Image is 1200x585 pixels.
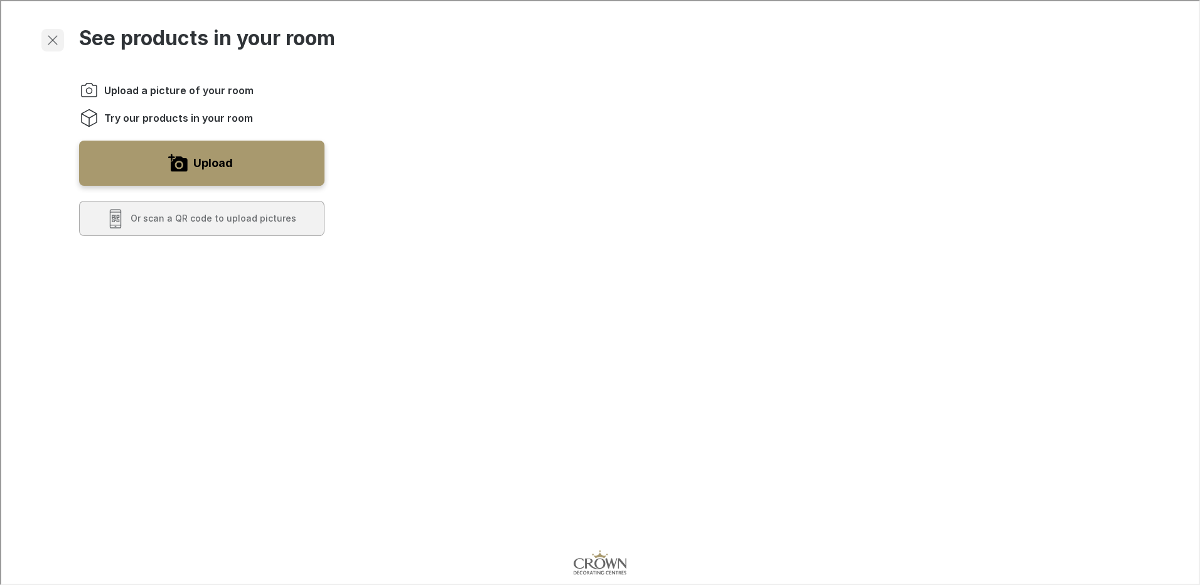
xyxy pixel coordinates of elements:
[103,82,252,96] span: Upload a picture of your room
[78,79,323,127] ol: Instructions
[78,139,323,185] button: Upload a picture of your room
[78,200,323,235] button: Scan a QR code to upload pictures
[103,110,252,124] span: Try our products in your room
[192,152,232,172] label: Upload
[40,28,63,50] button: Exit visualizer
[549,549,649,576] a: Visit Crown Wallpaper Centres homepage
